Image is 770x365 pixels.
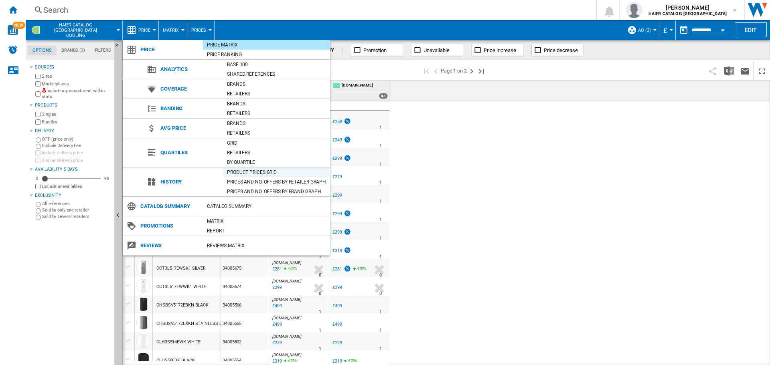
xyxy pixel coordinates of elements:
div: Grid [223,139,330,147]
div: Price Matrix [203,41,330,49]
span: History [156,176,223,188]
div: Brands [223,80,330,88]
span: Quartiles [156,147,223,158]
div: REVIEWS Matrix [203,242,330,250]
div: Catalog Summary [203,202,330,210]
span: Avg price [156,123,223,134]
span: Reviews [136,240,203,251]
span: Banding [156,103,223,114]
span: Price [136,44,203,55]
span: Analytics [156,64,223,75]
div: Base 100 [223,60,330,69]
div: Retailers [223,149,330,157]
div: Brands [223,119,330,127]
div: Price Ranking [203,50,330,58]
div: Retailers [223,90,330,98]
div: Prices and No. offers by brand graph [223,188,330,196]
span: Catalog Summary [136,201,203,212]
div: Retailers [223,109,330,117]
div: Brands [223,100,330,108]
div: By quartile [223,158,330,166]
div: Retailers [223,129,330,137]
div: Report [203,227,330,235]
div: Product prices grid [223,168,330,176]
span: Coverage [156,83,223,95]
div: Prices and No. offers by retailer graph [223,178,330,186]
div: Matrix [203,217,330,225]
div: Shared references [223,70,330,78]
span: Promotions [136,220,203,232]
